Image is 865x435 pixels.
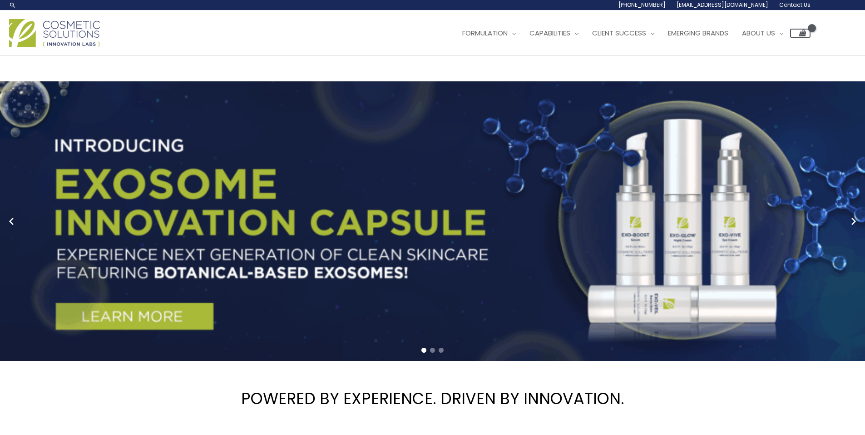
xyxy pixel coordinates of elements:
span: Client Success [592,28,646,38]
a: Formulation [455,20,523,47]
span: Go to slide 3 [439,348,444,353]
span: [PHONE_NUMBER] [618,1,666,9]
nav: Site Navigation [449,20,811,47]
a: Search icon link [9,1,16,9]
span: About Us [742,28,775,38]
a: About Us [735,20,790,47]
button: Next slide [847,215,860,228]
a: Capabilities [523,20,585,47]
span: Go to slide 1 [421,348,426,353]
a: Emerging Brands [661,20,735,47]
span: Go to slide 2 [430,348,435,353]
a: Client Success [585,20,661,47]
img: Cosmetic Solutions Logo [9,19,100,47]
span: Formulation [462,28,508,38]
span: Contact Us [779,1,811,9]
a: View Shopping Cart, empty [790,29,811,38]
span: Emerging Brands [668,28,728,38]
span: [EMAIL_ADDRESS][DOMAIN_NAME] [677,1,768,9]
span: Capabilities [529,28,570,38]
button: Previous slide [5,215,18,228]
